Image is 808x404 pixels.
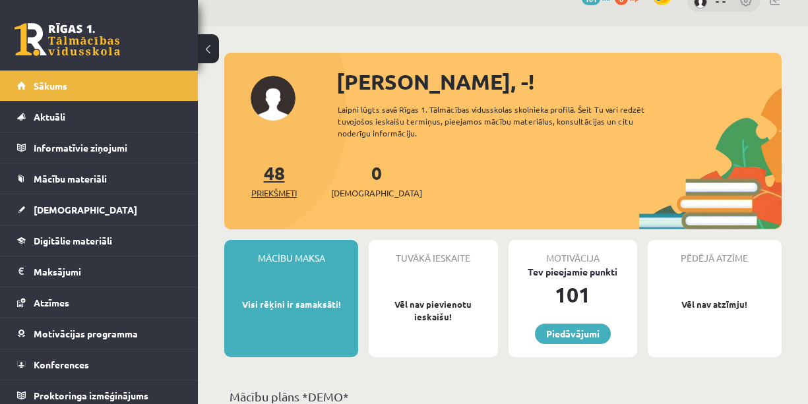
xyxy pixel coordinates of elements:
[34,111,65,123] span: Aktuāli
[34,390,148,401] span: Proktoringa izmēģinājums
[535,324,611,344] a: Piedāvājumi
[17,256,181,287] a: Maksājumi
[17,163,181,194] a: Mācību materiāli
[251,187,297,200] span: Priekšmeti
[336,66,782,98] div: [PERSON_NAME], -!
[509,265,637,279] div: Tev pieejamie punkti
[17,287,181,318] a: Atzīmes
[15,23,120,56] a: Rīgas 1. Tālmācības vidusskola
[17,349,181,380] a: Konferences
[34,359,89,370] span: Konferences
[648,240,782,265] div: Pēdējā atzīme
[17,194,181,225] a: [DEMOGRAPHIC_DATA]
[654,298,775,311] p: Vēl nav atzīmju!
[331,187,422,200] span: [DEMOGRAPHIC_DATA]
[331,161,422,200] a: 0[DEMOGRAPHIC_DATA]
[34,256,181,287] legend: Maksājumi
[34,328,138,339] span: Motivācijas programma
[369,240,497,265] div: Tuvākā ieskaite
[34,173,107,185] span: Mācību materiāli
[34,132,181,163] legend: Informatīvie ziņojumi
[17,318,181,349] a: Motivācijas programma
[375,298,491,324] p: Vēl nav pievienotu ieskaišu!
[338,103,672,139] div: Laipni lūgts savā Rīgas 1. Tālmācības vidusskolas skolnieka profilā. Šeit Tu vari redzēt tuvojošo...
[231,298,352,311] p: Visi rēķini ir samaksāti!
[34,297,69,308] span: Atzīmes
[224,240,358,265] div: Mācību maksa
[34,204,137,216] span: [DEMOGRAPHIC_DATA]
[509,279,637,310] div: 101
[17,225,181,256] a: Digitālie materiāli
[251,161,297,200] a: 48Priekšmeti
[34,80,67,92] span: Sākums
[509,240,637,265] div: Motivācija
[17,101,181,132] a: Aktuāli
[17,71,181,101] a: Sākums
[17,132,181,163] a: Informatīvie ziņojumi
[34,235,112,246] span: Digitālie materiāli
